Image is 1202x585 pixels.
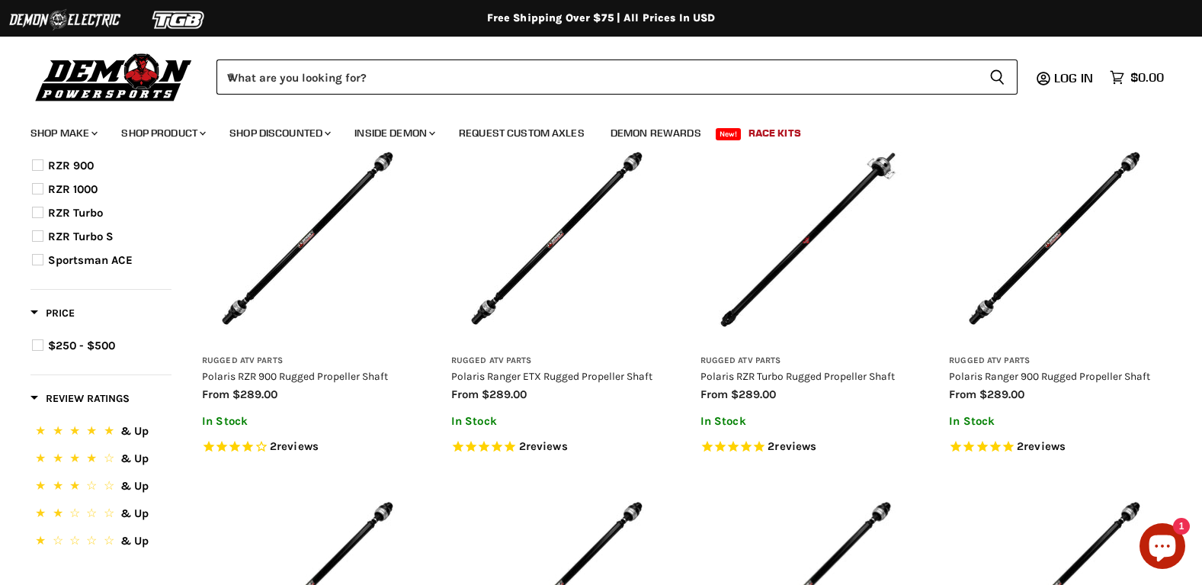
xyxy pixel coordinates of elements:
[30,306,75,325] button: Filter by Price
[451,439,662,455] span: Rated 5.0 out of 5 stars 2 reviews
[700,370,895,382] a: Polaris RZR Turbo Rugged Propeller Shaft
[202,370,388,382] a: Polaris RZR 900 Rugged Propeller Shaft
[949,133,1160,344] img: Polaris Ranger 900 Rugged Propeller Shaft
[599,117,713,149] a: Demon Rewards
[110,117,215,149] a: Shop Product
[48,206,103,220] span: RZR Turbo
[700,387,728,401] span: from
[949,355,1160,367] h3: Rugged ATV Parts
[48,253,133,267] span: Sportsman ACE
[1102,66,1172,88] a: $0.00
[519,440,568,454] span: 2 reviews
[202,355,413,367] h3: Rugged ATV Parts
[30,50,197,104] img: Demon Powersports
[451,133,662,344] img: Polaris Ranger ETX Rugged Propeller Shaft
[949,439,1160,455] span: Rated 5.0 out of 5 stars 2 reviews
[48,339,115,352] span: $250 - $500
[202,415,413,428] p: In Stock
[48,159,94,172] span: RZR 900
[8,5,122,34] img: Demon Electric Logo 2
[716,128,742,140] span: New!
[232,387,277,401] span: $289.00
[700,439,912,455] span: Rated 5.0 out of 5 stars 2 reviews
[32,449,170,471] button: 4 Stars.
[120,452,149,465] span: & Up
[1024,440,1066,454] span: reviews
[120,534,149,548] span: & Up
[19,111,1160,149] ul: Main menu
[32,532,170,554] button: 1 Star.
[120,424,149,438] span: & Up
[30,391,130,410] button: Filter by Review Ratings
[526,440,568,454] span: reviews
[32,422,170,444] button: 5 Stars.
[122,5,236,34] img: TGB Logo 2
[277,440,319,454] span: reviews
[949,415,1160,428] p: In Stock
[774,440,816,454] span: reviews
[1130,70,1164,85] span: $0.00
[202,439,413,455] span: Rated 4.0 out of 5 stars 2 reviews
[451,415,662,428] p: In Stock
[700,415,912,428] p: In Stock
[216,59,977,95] input: When autocomplete results are available use up and down arrows to review and enter to select
[270,440,319,454] span: 2 reviews
[48,182,98,196] span: RZR 1000
[1135,523,1190,573] inbox-online-store-chat: Shopify online store chat
[120,479,149,493] span: & Up
[768,440,816,454] span: 2 reviews
[979,387,1024,401] span: $289.00
[202,387,229,401] span: from
[451,355,662,367] h3: Rugged ATV Parts
[30,392,130,405] span: Review Ratings
[30,307,75,320] span: Price
[700,355,912,367] h3: Rugged ATV Parts
[447,117,596,149] a: Request Custom Axles
[32,504,170,526] button: 2 Stars.
[977,59,1018,95] button: Search
[48,230,114,243] span: RZR Turbo S
[482,387,527,401] span: $289.00
[949,387,976,401] span: from
[700,133,912,344] img: Polaris RZR Turbo Rugged Propeller Shaft
[343,117,444,149] a: Inside Demon
[32,477,170,499] button: 3 Stars.
[120,506,149,520] span: & Up
[1054,70,1093,85] span: Log in
[216,59,1018,95] form: Product
[202,133,413,344] img: Polaris RZR 900 Rugged Propeller Shaft
[218,117,340,149] a: Shop Discounted
[949,370,1150,382] a: Polaris Ranger 900 Rugged Propeller Shaft
[737,117,813,149] a: Race Kits
[451,370,652,382] a: Polaris Ranger ETX Rugged Propeller Shaft
[451,387,479,401] span: from
[19,117,107,149] a: Shop Make
[1017,440,1066,454] span: 2 reviews
[731,387,776,401] span: $289.00
[1047,71,1102,85] a: Log in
